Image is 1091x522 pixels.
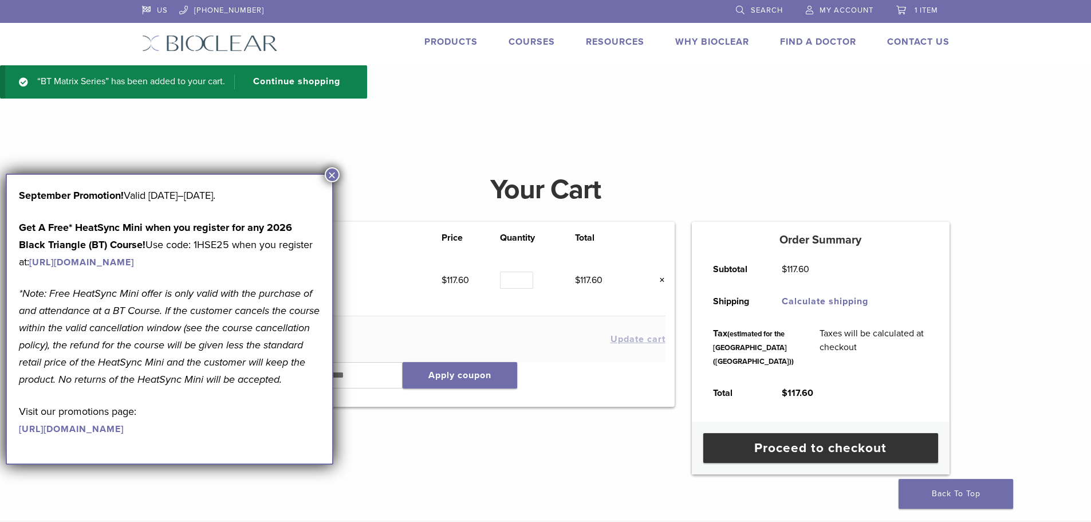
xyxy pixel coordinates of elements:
[782,264,787,275] span: $
[442,274,469,286] bdi: 117.60
[575,274,602,286] bdi: 117.60
[887,36,950,48] a: Contact Us
[19,423,124,435] a: [URL][DOMAIN_NAME]
[700,285,769,317] th: Shipping
[19,189,124,202] b: September Promotion!
[782,296,868,307] a: Calculate shipping
[692,233,950,247] h5: Order Summary
[575,231,634,245] th: Total
[915,6,938,15] span: 1 item
[700,317,807,377] th: Tax
[782,387,813,399] bdi: 117.60
[424,36,478,48] a: Products
[700,377,769,409] th: Total
[442,231,501,245] th: Price
[782,387,787,399] span: $
[19,221,292,251] strong: Get A Free* HeatSync Mini when you register for any 2026 Black Triangle (BT) Course!
[751,6,783,15] span: Search
[586,36,644,48] a: Resources
[234,74,349,89] a: Continue shopping
[807,317,941,377] td: Taxes will be calculated at checkout
[133,176,958,203] h1: Your Cart
[142,35,278,52] img: Bioclear
[442,274,447,286] span: $
[675,36,749,48] a: Why Bioclear
[509,36,555,48] a: Courses
[19,219,320,270] p: Use code: 1HSE25 when you register at:
[611,335,665,344] button: Update cart
[820,6,873,15] span: My Account
[780,36,856,48] a: Find A Doctor
[500,231,574,245] th: Quantity
[19,287,320,386] em: *Note: Free HeatSync Mini offer is only valid with the purchase of and attendance at a BT Course....
[651,273,665,288] a: Remove this item
[575,274,580,286] span: $
[782,264,809,275] bdi: 117.60
[19,187,320,204] p: Valid [DATE]–[DATE].
[899,479,1013,509] a: Back To Top
[713,329,794,366] small: (estimated for the [GEOGRAPHIC_DATA] ([GEOGRAPHIC_DATA]))
[325,167,340,182] button: Close
[700,253,769,285] th: Subtotal
[19,403,320,437] p: Visit our promotions page:
[29,257,134,268] a: [URL][DOMAIN_NAME]
[403,362,517,388] button: Apply coupon
[703,433,938,463] a: Proceed to checkout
